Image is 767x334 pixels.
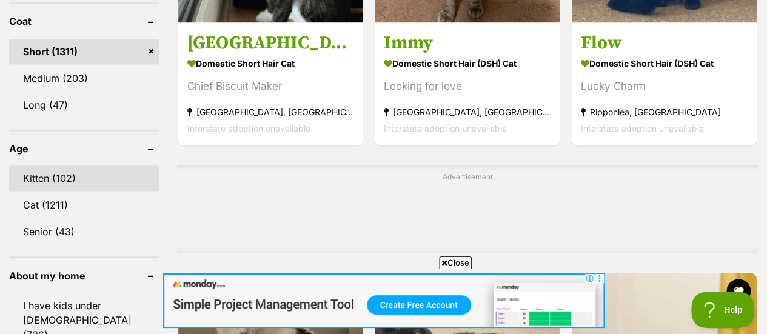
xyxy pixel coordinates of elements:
header: Coat [9,16,159,27]
a: Short (1311) [9,39,159,64]
h3: Immy [384,32,551,55]
button: favourite [726,279,751,303]
a: Long (47) [9,92,159,118]
strong: [GEOGRAPHIC_DATA], [GEOGRAPHIC_DATA] [187,104,354,120]
a: [GEOGRAPHIC_DATA] Domestic Short Hair Cat Chief Biscuit Maker [GEOGRAPHIC_DATA], [GEOGRAPHIC_DATA... [178,22,363,145]
div: Chief Biscuit Maker [187,78,354,95]
h3: [GEOGRAPHIC_DATA] [187,32,354,55]
strong: Domestic Short Hair (DSH) Cat [581,55,748,72]
iframe: Advertisement [163,273,605,328]
span: Interstate adoption unavailable [384,123,507,133]
strong: Ripponlea, [GEOGRAPHIC_DATA] [581,104,748,120]
strong: Domestic Short Hair (DSH) Cat [384,55,551,72]
span: Interstate adoption unavailable [187,123,310,133]
a: Kitten (102) [9,165,159,191]
a: Senior (43) [9,219,159,244]
iframe: Help Scout Beacon - Open [691,292,755,328]
header: About my home [9,270,159,281]
div: Advertisement [177,165,758,253]
span: Close [439,256,472,269]
strong: [GEOGRAPHIC_DATA], [GEOGRAPHIC_DATA] [384,104,551,120]
h3: Flow [581,32,748,55]
a: Immy Domestic Short Hair (DSH) Cat Looking for love [GEOGRAPHIC_DATA], [GEOGRAPHIC_DATA] Intersta... [375,22,560,145]
a: Cat (1211) [9,192,159,218]
span: Interstate adoption unavailable [581,123,704,133]
strong: Domestic Short Hair Cat [187,55,354,72]
a: Flow Domestic Short Hair (DSH) Cat Lucky Charm Ripponlea, [GEOGRAPHIC_DATA] Interstate adoption u... [572,22,757,145]
iframe: Advertisement [326,187,609,223]
div: Lucky Charm [581,78,748,95]
div: Looking for love [384,78,551,95]
header: Age [9,143,159,154]
a: Medium (203) [9,65,159,91]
